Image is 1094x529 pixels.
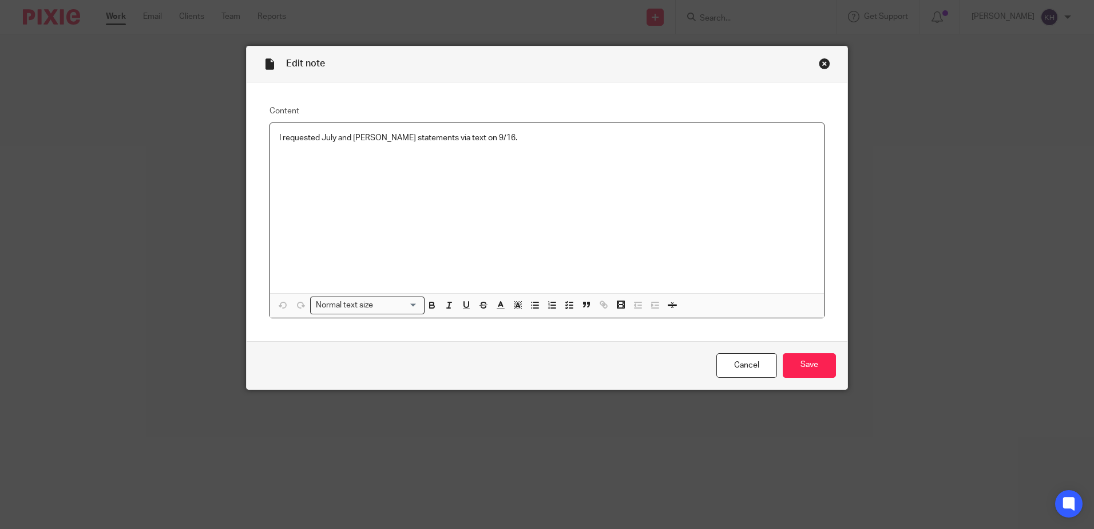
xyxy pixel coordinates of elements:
[313,299,375,311] span: Normal text size
[310,297,425,314] div: Search for option
[269,105,825,117] label: Content
[716,353,777,378] a: Cancel
[286,59,325,68] span: Edit note
[376,299,418,311] input: Search for option
[819,58,830,69] div: Close this dialog window
[783,353,836,378] input: Save
[279,132,815,144] p: I requested July and [PERSON_NAME] statements via text on 9/16.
